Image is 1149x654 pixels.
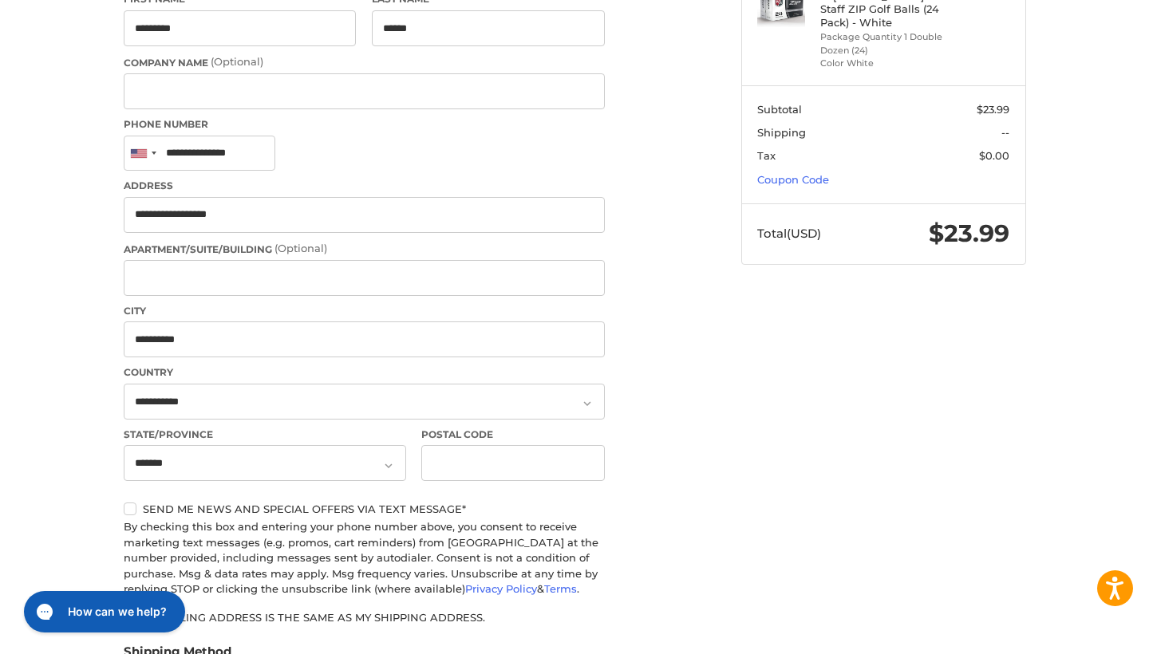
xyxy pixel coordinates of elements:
[16,585,190,638] iframe: Gorgias live chat messenger
[757,103,802,116] span: Subtotal
[124,427,406,442] label: State/Province
[757,226,821,241] span: Total (USD)
[757,149,776,162] span: Tax
[124,117,605,132] label: Phone Number
[124,365,605,380] label: Country
[124,136,161,171] div: United States: +1
[124,241,605,257] label: Apartment/Suite/Building
[1017,611,1149,654] iframe: Google Customer Reviews
[211,55,263,68] small: (Optional)
[757,173,829,186] a: Coupon Code
[929,219,1009,248] span: $23.99
[465,582,537,595] a: Privacy Policy
[274,242,327,254] small: (Optional)
[124,611,605,624] label: My billing address is the same as my shipping address.
[757,126,806,139] span: Shipping
[124,304,605,318] label: City
[544,582,577,595] a: Terms
[124,519,605,597] div: By checking this box and entering your phone number above, you consent to receive marketing text ...
[1001,126,1009,139] span: --
[977,103,1009,116] span: $23.99
[124,502,605,515] label: Send me news and special offers via text message*
[979,149,1009,162] span: $0.00
[421,427,605,442] label: Postal Code
[124,54,605,70] label: Company Name
[820,30,942,57] li: Package Quantity 1 Double Dozen (24)
[820,57,942,70] li: Color White
[124,179,605,193] label: Address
